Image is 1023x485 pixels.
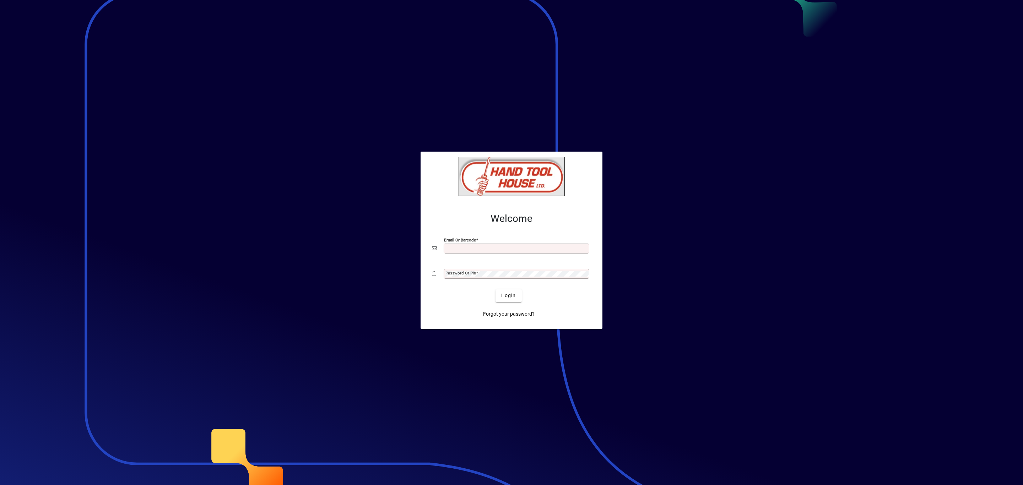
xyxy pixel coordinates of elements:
span: Forgot your password? [483,310,535,318]
h2: Welcome [432,213,591,225]
a: Forgot your password? [480,308,537,321]
span: Login [501,292,516,299]
button: Login [496,289,521,302]
mat-label: Password or Pin [445,271,476,276]
mat-label: Email or Barcode [444,237,476,242]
